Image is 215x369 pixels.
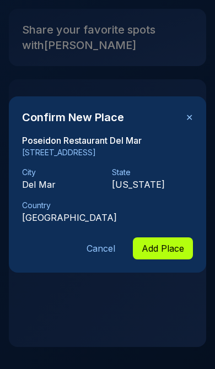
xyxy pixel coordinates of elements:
h2: Confirm New Place [22,110,124,125]
p: State [112,167,193,178]
button: Add Place [133,237,193,259]
p: Country [22,200,103,211]
h3: Poseidon Restaurant Del Mar [22,134,193,147]
p: Del Mar [22,178,103,191]
p: City [22,167,103,178]
button: ✕ [186,111,193,124]
p: [STREET_ADDRESS] [22,147,193,158]
p: [US_STATE] [112,178,193,191]
p: [GEOGRAPHIC_DATA] [22,211,103,224]
button: Cancel [78,237,124,259]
